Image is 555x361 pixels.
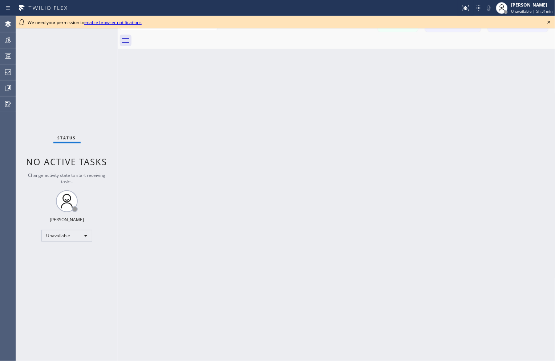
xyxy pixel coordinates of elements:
[511,2,553,8] div: [PERSON_NAME]
[511,9,553,14] span: Unavailable | 5h 31min
[28,172,106,185] span: Change activity state to start receiving tasks.
[484,3,494,13] button: Mute
[27,156,108,168] span: No active tasks
[41,230,92,242] div: Unavailable
[58,135,76,140] span: Status
[50,217,84,223] div: [PERSON_NAME]
[84,19,142,25] a: enable browser notifications
[28,19,142,25] span: We need your permission to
